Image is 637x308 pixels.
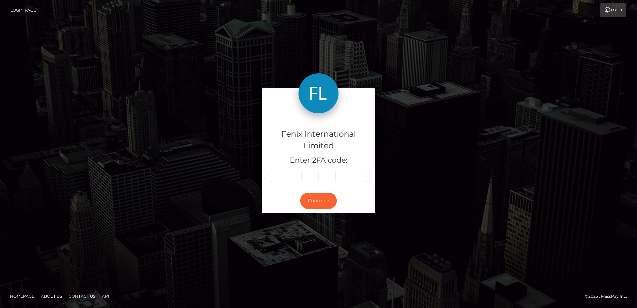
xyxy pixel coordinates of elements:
[38,291,65,301] a: About Us
[267,155,370,166] h5: Enter 2FA code:
[99,291,112,301] a: API
[600,3,626,17] a: Login
[66,291,98,301] a: Contact Us
[7,291,37,301] a: Homepage
[299,73,338,113] img: Fenix International Limited
[585,293,632,300] div: © 2025 , MassPay Inc.
[267,128,370,152] h4: Fenix International Limited
[300,193,337,209] button: Continue
[10,3,36,17] a: Login Page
